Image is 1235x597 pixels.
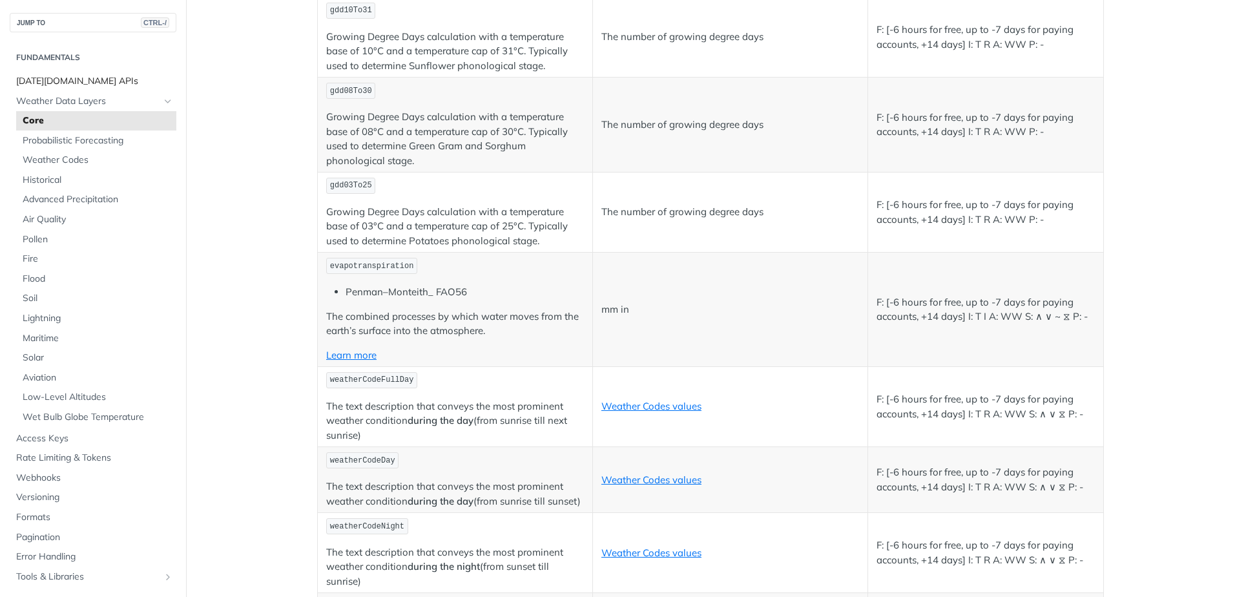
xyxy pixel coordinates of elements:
a: Access Keys [10,429,176,448]
span: Solar [23,351,173,364]
span: Weather Data Layers [16,95,160,108]
span: Rate Limiting & Tokens [16,452,173,465]
span: gdd08To30 [330,87,372,96]
a: [DATE][DOMAIN_NAME] APIs [10,72,176,91]
span: CTRL-/ [141,17,169,28]
p: The number of growing degree days [601,205,859,220]
p: F: [-6 hours for free, up to -7 days for paying accounts, +14 days] I: T R A: WW P: - [877,23,1095,52]
a: Webhooks [10,468,176,488]
span: Air Quality [23,213,173,226]
a: Core [16,111,176,131]
a: Pagination [10,528,176,547]
p: Growing Degree Days calculation with a temperature base of 08°C and a temperature cap of 30°C. Ty... [326,110,584,168]
a: Pollen [16,230,176,249]
span: Core [23,114,173,127]
p: F: [-6 hours for free, up to -7 days for paying accounts, +14 days] I: T R A: WW S: ∧ ∨ ⧖ P: - [877,392,1095,421]
p: The text description that conveys the most prominent weather condition (from sunrise till next su... [326,399,584,443]
a: Learn more [326,349,377,361]
a: Air Quality [16,210,176,229]
span: gdd03To25 [330,181,372,190]
a: Weather Codes values [601,547,701,559]
a: Probabilistic Forecasting [16,131,176,151]
a: Solar [16,348,176,368]
p: F: [-6 hours for free, up to -7 days for paying accounts, +14 days] I: T R A: WW S: ∧ ∨ ⧖ P: - [877,538,1095,567]
a: Weather Codes values [601,400,701,412]
p: The combined processes by which water moves from the earth’s surface into the atmosphere. [326,309,584,339]
a: Aviation [16,368,176,388]
span: Soil [23,292,173,305]
span: Formats [16,511,173,524]
span: Advanced Precipitation [23,193,173,206]
span: Aviation [23,372,173,384]
a: Fire [16,249,176,269]
p: Growing Degree Days calculation with a temperature base of 10°C and a temperature cap of 31°C. Ty... [326,30,584,74]
a: Lightning [16,309,176,328]
span: Tools & Libraries [16,571,160,583]
button: Show subpages for Tools & Libraries [163,572,173,582]
span: Webhooks [16,472,173,485]
span: Pagination [16,531,173,544]
a: Wet Bulb Globe Temperature [16,408,176,427]
a: Tools & LibrariesShow subpages for Tools & Libraries [10,567,176,587]
strong: during the day [408,414,473,426]
span: Low-Level Altitudes [23,391,173,404]
span: Flood [23,273,173,286]
span: evapotranspiration [330,262,414,271]
a: Error Handling [10,547,176,567]
span: weatherCodeFullDay [330,375,414,384]
span: Fire [23,253,173,266]
span: weatherCodeDay [330,456,395,465]
p: F: [-6 hours for free, up to -7 days for paying accounts, +14 days] I: T R A: WW P: - [877,110,1095,140]
h2: Fundamentals [10,52,176,63]
span: Weather Codes [23,154,173,167]
p: F: [-6 hours for free, up to -7 days for paying accounts, +14 days] I: T I A: WW S: ∧ ∨ ~ ⧖ P: - [877,295,1095,324]
a: Maritime [16,329,176,348]
a: Versioning [10,488,176,507]
p: The text description that conveys the most prominent weather condition (from sunset till sunrise) [326,545,584,589]
p: Growing Degree Days calculation with a temperature base of 03°C and a temperature cap of 25°C. Ty... [326,205,584,249]
a: Low-Level Altitudes [16,388,176,407]
span: gdd10To31 [330,6,372,15]
span: Probabilistic Forecasting [23,134,173,147]
span: [DATE][DOMAIN_NAME] APIs [16,75,173,88]
p: F: [-6 hours for free, up to -7 days for paying accounts, +14 days] I: T R A: WW S: ∧ ∨ ⧖ P: - [877,465,1095,494]
p: The number of growing degree days [601,30,859,45]
strong: during the night [408,560,480,572]
span: Access Keys [16,432,173,445]
a: Soil [16,289,176,308]
span: weatherCodeNight [330,522,404,531]
p: F: [-6 hours for free, up to -7 days for paying accounts, +14 days] I: T R A: WW P: - [877,198,1095,227]
button: JUMP TOCTRL-/ [10,13,176,32]
a: Flood [16,269,176,289]
strong: during the day [408,495,473,507]
span: Lightning [23,312,173,325]
a: Rate Limiting & Tokens [10,448,176,468]
a: Formats [10,508,176,527]
p: The number of growing degree days [601,118,859,132]
span: Error Handling [16,550,173,563]
span: Historical [23,174,173,187]
span: Maritime [23,332,173,345]
a: Historical [16,171,176,190]
button: Hide subpages for Weather Data Layers [163,96,173,107]
a: Weather Codes values [601,474,701,486]
p: The text description that conveys the most prominent weather condition (from sunrise till sunset) [326,479,584,508]
span: Wet Bulb Globe Temperature [23,411,173,424]
a: Advanced Precipitation [16,190,176,209]
a: Weather Codes [16,151,176,170]
a: Weather Data LayersHide subpages for Weather Data Layers [10,92,176,111]
p: mm in [601,302,859,317]
span: Versioning [16,491,173,504]
span: Pollen [23,233,173,246]
li: Penman–Monteith_ FAO56 [346,285,584,300]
